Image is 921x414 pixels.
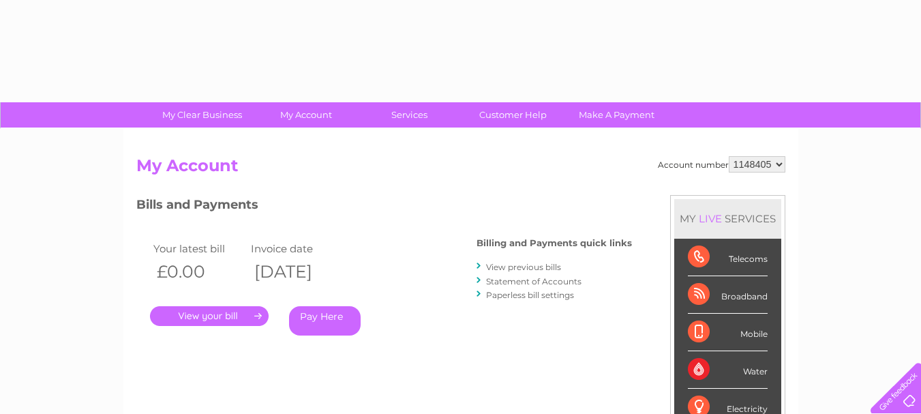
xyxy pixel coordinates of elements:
div: Account number [658,156,785,173]
a: View previous bills [486,262,561,272]
td: Your latest bill [150,239,248,258]
th: £0.00 [150,258,248,286]
h2: My Account [136,156,785,182]
th: [DATE] [247,258,346,286]
div: LIVE [696,212,725,225]
h4: Billing and Payments quick links [477,238,632,248]
div: Mobile [688,314,768,351]
a: My Account [250,102,362,128]
a: Statement of Accounts [486,276,582,286]
a: Paperless bill settings [486,290,574,300]
a: Customer Help [457,102,569,128]
td: Invoice date [247,239,346,258]
h3: Bills and Payments [136,195,632,219]
div: Telecoms [688,239,768,276]
div: Broadband [688,276,768,314]
div: MY SERVICES [674,199,781,238]
a: Services [353,102,466,128]
a: My Clear Business [146,102,258,128]
div: Water [688,351,768,389]
a: . [150,306,269,326]
a: Pay Here [289,306,361,336]
a: Make A Payment [560,102,673,128]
